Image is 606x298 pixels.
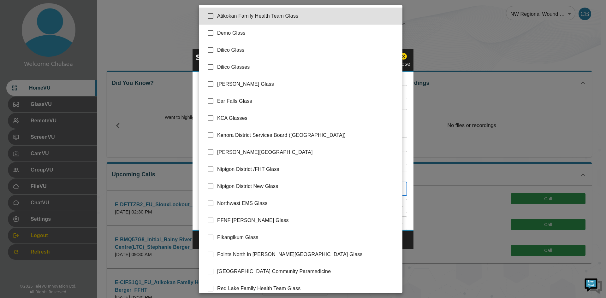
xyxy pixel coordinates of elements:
[33,33,106,41] div: Chat with us now
[217,268,397,275] span: [GEOGRAPHIC_DATA] Community Paramedicine
[11,29,27,45] img: d_736959983_company_1615157101543_736959983
[217,217,397,224] span: PFNF [PERSON_NAME] Glass
[584,276,603,295] img: Chat Widget
[217,63,397,71] span: Dilico Glasses
[104,3,119,18] div: Minimize live chat window
[217,200,397,207] span: Northwest EMS Glass
[217,234,397,241] span: Pikangikum Glass
[217,46,397,54] span: Dilico Glass
[217,251,397,258] span: Points North in [PERSON_NAME][GEOGRAPHIC_DATA] Glass
[3,172,120,194] textarea: Type your message and hit 'Enter'
[217,285,397,292] span: Red Lake Family Health Team Glass
[217,131,397,139] span: Kenora District Services Board ([GEOGRAPHIC_DATA])
[217,80,397,88] span: [PERSON_NAME] Glass
[217,97,397,105] span: Ear Falls Glass
[217,114,397,122] span: KCA Glasses
[217,166,397,173] span: Nipigon District /FHT Glass
[217,183,397,190] span: Nipigon District New Glass
[217,29,397,37] span: Demo Glass
[217,12,397,20] span: Atikokan Family Health Team Glass
[217,149,397,156] span: [PERSON_NAME][GEOGRAPHIC_DATA]
[37,79,87,143] span: We're online!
